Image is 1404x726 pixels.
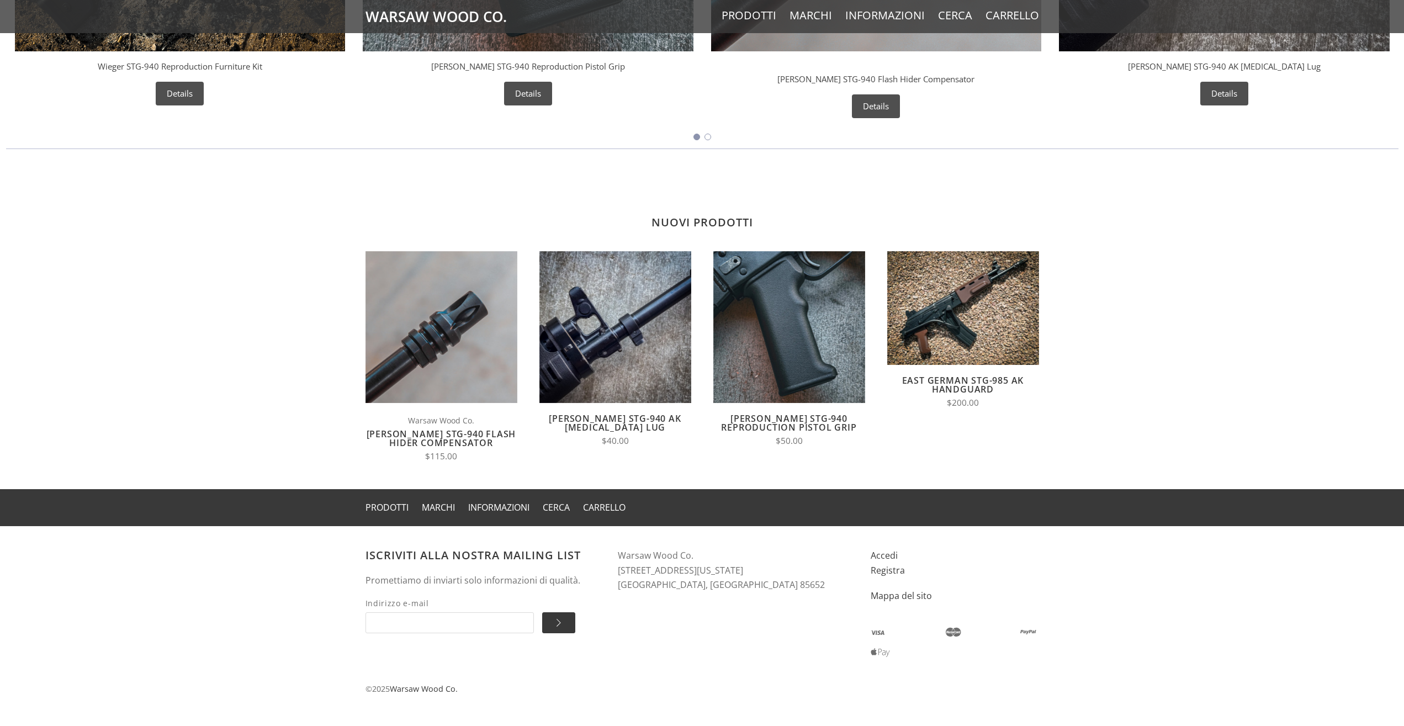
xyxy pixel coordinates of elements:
a: Informazioni [845,8,925,23]
a: Registra [871,564,905,576]
a: Prodotti [365,501,409,513]
span: $40.00 [602,435,629,447]
button: Go to slide 2 [704,134,711,140]
button: Go to slide 1 [693,134,700,140]
span: $50.00 [776,435,803,447]
h2: Nuovi prodotti [365,182,1039,229]
p: Promettiamo di inviarti solo informazioni di qualità. [365,573,596,588]
img: Wieger STG-940 Reproduction Pistol Grip [713,251,865,403]
a: Marchi [422,501,455,513]
span: $115.00 [425,451,457,462]
a: Wieger STG-940 Reproduction Furniture Kit [98,61,262,72]
a: [PERSON_NAME] STG-940 AK [MEDICAL_DATA] Lug [1128,61,1321,72]
h3: Iscriviti alla nostra mailing list [365,548,596,562]
a: [PERSON_NAME] STG-940 AK [MEDICAL_DATA] Lug [549,412,681,433]
a: Carrello [583,501,626,513]
a: Mappa del sito [871,590,932,602]
span: Warsaw Wood Co. [365,414,517,427]
div: Warsaw Wood Co. [836,60,916,73]
input: Indirizzo e-mail [365,612,534,633]
a: Warsaw Wood Co. [390,683,458,694]
a: [PERSON_NAME] STG-940 Flash Hider Compensator [777,73,974,84]
img: East German STG-985 AK Handguard [887,251,1039,365]
address: Warsaw Wood Co. [STREET_ADDRESS][US_STATE] [GEOGRAPHIC_DATA], [GEOGRAPHIC_DATA] 85652 [618,548,849,592]
input:  [542,612,575,633]
a: Prodotti [722,8,776,23]
a: Informazioni [468,501,529,513]
a: Details [504,82,552,105]
a: East German STG-985 AK Handguard [902,374,1024,395]
a: Details [1200,82,1248,105]
img: Wieger STG-940 Flash Hider Compensator [365,251,517,403]
a: [PERSON_NAME] STG-940 Flash Hider Compensator [367,428,516,449]
a: Details [852,94,900,118]
a: [PERSON_NAME] STG-940 Reproduction Pistol Grip [431,61,625,72]
a: Carrello [986,8,1039,23]
a: Cerca [543,501,570,513]
p: © 2025 [365,682,1039,696]
a: [PERSON_NAME] STG-940 Reproduction Pistol Grip [721,412,856,433]
a: Details [156,82,204,105]
span: $200.00 [947,397,979,409]
a: Marchi [790,8,832,23]
span: Indirizzo e-mail [365,597,534,610]
img: Wieger STG-940 AK Bayonet Lug [539,251,691,403]
a: Accedi [871,549,898,561]
a: Cerca [938,8,972,23]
